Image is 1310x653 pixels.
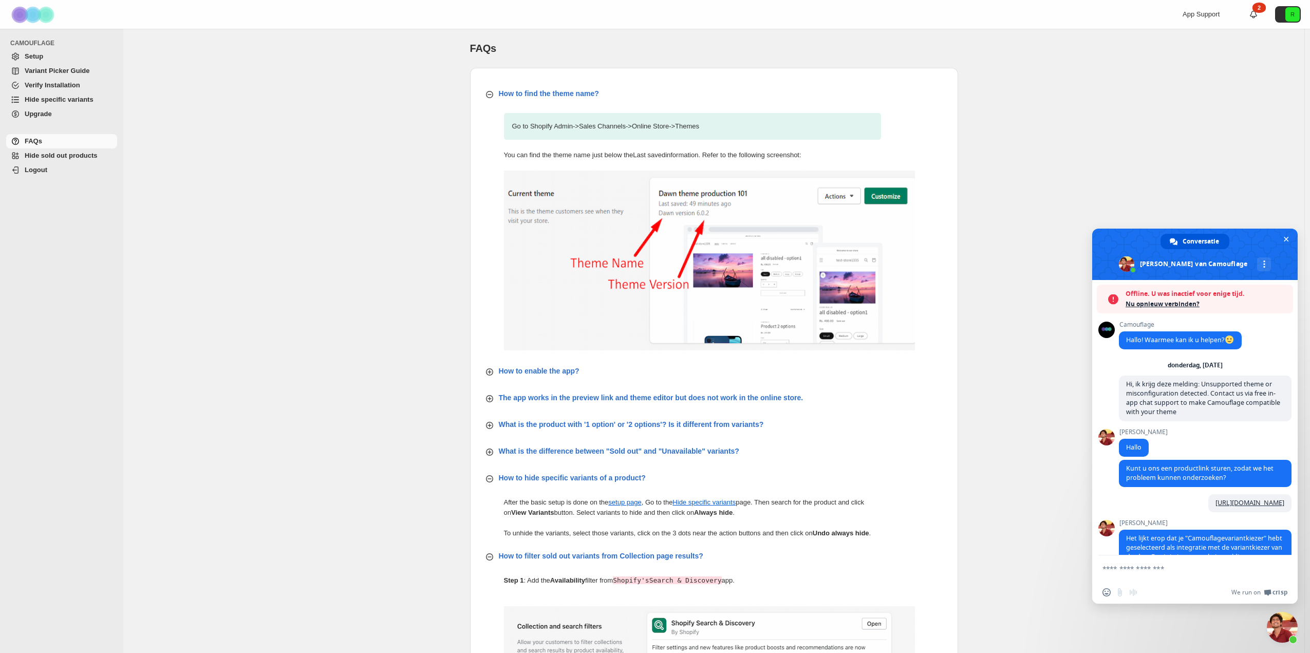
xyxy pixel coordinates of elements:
p: : Add the filter from app. [504,575,881,586]
span: Logout [25,166,47,174]
button: What is the difference between "Sold out" and "Unavailable" variants? [478,442,950,460]
div: donderdag, [DATE] [1168,362,1223,368]
span: Camouflage [1119,321,1242,328]
textarea: Typ een bericht... [1102,564,1265,573]
div: Chat sluiten [1267,612,1298,643]
span: Het lijkt erop dat je "Camouflagevariantkiezer" hebt geselecteerd als integratie met de variantki... [1126,534,1282,589]
span: Upgrade [25,110,52,118]
span: Nu opnieuw verbinden? [1126,299,1288,309]
a: Variant Picker Guide [6,64,117,78]
span: FAQs [25,137,42,145]
span: App Support [1183,10,1220,18]
span: Hide sold out products [25,152,98,159]
a: 2 [1248,9,1259,20]
p: How to enable the app? [499,366,579,376]
span: [PERSON_NAME] [1119,519,1292,527]
span: Hide specific variants [25,96,93,103]
div: Meer kanalen [1257,257,1271,271]
a: Verify Installation [6,78,117,92]
a: Hide sold out products [6,148,117,163]
span: Crisp [1272,588,1287,596]
span: CAMOUFLAGE [10,39,118,47]
strong: Availability [550,576,585,584]
p: How to filter sold out variants from Collection page results? [499,551,703,561]
p: How to hide specific variants of a product? [499,473,646,483]
text: R [1290,11,1295,17]
code: Shopify's Search & Discovery [613,576,721,584]
p: After the basic setup is done on the , Go to the page. Then search for the product and click on b... [504,497,881,538]
span: [PERSON_NAME] [1119,428,1168,436]
b: View Variants [511,509,554,516]
a: Upgrade [6,107,117,121]
span: Kunt u ons een productlink sturen, zodat we het probleem kunnen onderzoeken? [1126,464,1274,482]
span: We run on [1231,588,1261,596]
a: [URL][DOMAIN_NAME] [1215,498,1284,507]
div: Conversatie [1161,234,1229,249]
span: Conversatie [1183,234,1219,249]
button: The app works in the preview link and theme editor but does not work in the online store. [478,388,950,407]
span: Emoji invoegen [1102,588,1111,596]
img: Camouflage [8,1,60,29]
p: What is the product with '1 option' or '2 options'? Is it different from variants? [499,419,764,430]
button: What is the product with '1 option' or '2 options'? Is it different from variants? [478,415,950,434]
b: Step 1 [504,576,524,584]
a: setup page [608,498,641,506]
p: You can find the theme name just below the Last saved information. Refer to the following screens... [504,150,881,160]
span: Hallo [1126,443,1141,452]
button: How to find the theme name? [478,84,950,103]
p: What is the difference between "Sold out" and "Unavailable" variants? [499,446,739,456]
p: The app works in the preview link and theme editor but does not work in the online store. [499,393,803,403]
span: Verify Installation [25,81,80,89]
button: How to enable the app? [478,362,950,380]
span: Avatar with initials R [1285,7,1300,22]
a: Setup [6,49,117,64]
span: Setup [25,52,43,60]
span: Chat sluiten [1281,234,1292,245]
a: Logout [6,163,117,177]
button: How to hide specific variants of a product? [478,469,950,487]
a: Hide specific variants [672,498,736,506]
img: find-theme-name [504,171,915,350]
span: Hi, ik krijg deze melding: Unsupported theme or misconfiguration detected. Contact us via free in... [1126,380,1280,416]
span: FAQs [470,43,496,54]
b: Always hide [694,509,733,516]
a: Hide specific variants [6,92,117,107]
b: Undo always hide [813,529,869,537]
a: FAQs [6,134,117,148]
span: Variant Picker Guide [25,67,89,74]
a: We run onCrisp [1231,588,1287,596]
p: How to find the theme name? [499,88,599,99]
button: Avatar with initials R [1275,6,1301,23]
span: Hallo! Waarmee kan ik u helpen? [1126,335,1234,344]
p: Go to Shopify Admin -> Sales Channels -> Online Store -> Themes [504,113,881,140]
button: How to filter sold out variants from Collection page results? [478,547,950,565]
span: Offline. U was inactief voor enige tijd. [1126,289,1288,299]
div: 2 [1252,3,1266,13]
